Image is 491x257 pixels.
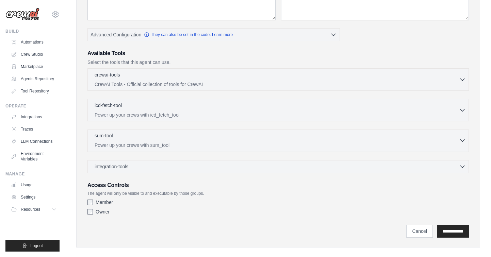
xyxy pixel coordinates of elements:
button: Resources [8,204,60,215]
button: icd-fetch-tool Power up your crews with icd_fetch_tool [91,102,466,118]
label: Owner [96,208,110,215]
a: Environment Variables [8,148,60,165]
span: Resources [21,207,40,212]
div: Build [5,29,60,34]
a: Settings [8,192,60,203]
a: Marketplace [8,61,60,72]
span: integration-tools [95,163,129,170]
button: Logout [5,240,60,252]
button: integration-tools [91,163,466,170]
p: The agent will only be visible to and executable by those groups. [87,191,469,196]
a: Tool Repository [8,86,60,97]
a: Traces [8,124,60,135]
div: Operate [5,103,60,109]
label: Member [96,199,113,206]
p: Power up your crews with icd_fetch_tool [95,112,459,118]
h3: Available Tools [87,49,469,57]
h3: Access Controls [87,181,469,189]
button: crewai-tools CrewAI Tools - Official collection of tools for CrewAI [91,71,466,88]
p: sum-tool [95,132,113,139]
div: Manage [5,171,60,177]
p: crewai-tools [95,71,120,78]
p: icd-fetch-tool [95,102,122,109]
p: CrewAI Tools - Official collection of tools for CrewAI [95,81,459,88]
button: sum-tool Power up your crews with sum_tool [91,132,466,149]
a: Crew Studio [8,49,60,60]
span: Logout [30,243,43,249]
a: Usage [8,179,60,190]
a: They can also be set in the code. Learn more [144,32,233,37]
p: Power up your crews with sum_tool [95,142,459,149]
a: Cancel [406,225,433,238]
a: Automations [8,37,60,48]
p: Select the tools that this agent can use. [87,59,469,66]
img: Logo [5,8,39,21]
a: Integrations [8,112,60,122]
button: Advanced Configuration They can also be set in the code. Learn more [88,29,340,41]
a: Agents Repository [8,73,60,84]
span: Advanced Configuration [91,31,141,38]
a: LLM Connections [8,136,60,147]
